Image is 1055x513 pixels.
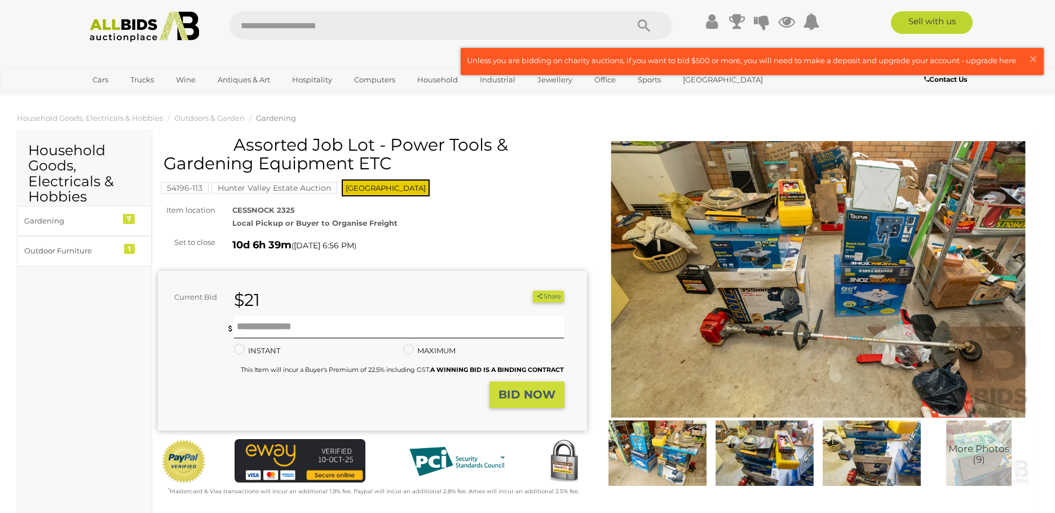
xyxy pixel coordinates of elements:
div: 7 [123,214,135,224]
strong: 10d 6h 39m [232,239,292,251]
img: Secured by Rapid SSL [541,439,586,484]
span: × [1028,48,1038,70]
span: More Photos (9) [948,444,1009,464]
a: Computers [347,71,403,89]
img: Official PayPal Seal [161,439,207,484]
a: Office [587,71,623,89]
h1: Assorted Job Lot - Power Tools & Gardening Equipment ETC [164,135,584,173]
small: Mastercard & Visa transactions will incur an additional 1.9% fee. Paypal will incur an additional... [168,488,579,495]
a: Gardening [256,113,296,122]
img: Assorted Job Lot - Power Tools & Gardening Equipment ETC [714,420,815,486]
a: Outdoor Furniture 1 [17,236,152,266]
a: Gardening 7 [17,206,152,236]
a: Outdoors & Garden [174,113,245,122]
button: Share [533,291,564,302]
span: [DATE] 6:56 PM [294,240,354,251]
strong: $21 [234,290,260,310]
a: [GEOGRAPHIC_DATA] [676,71,770,89]
label: INSTANT [234,344,280,357]
strong: Local Pickup or Buyer to Organise Freight [232,218,398,227]
span: [GEOGRAPHIC_DATA] [342,179,430,196]
img: PCI DSS compliant [400,439,513,484]
b: A WINNING BID IS A BINDING CONTRACT [430,366,564,374]
div: Item location [149,204,224,217]
a: Cars [85,71,116,89]
a: Wine [169,71,203,89]
button: BID NOW [489,382,564,408]
mark: 54196-113 [161,182,209,194]
div: Outdoor Furniture [24,244,117,257]
a: 54196-113 [161,183,209,192]
div: 1 [124,244,135,254]
img: Allbids.com.au [83,11,206,42]
a: More Photos(9) [928,420,1030,486]
a: Antiques & Art [210,71,277,89]
h2: Household Goods, Electricals & Hobbies [28,143,140,205]
img: Assorted Job Lot - Power Tools & Gardening Equipment ETC [928,420,1030,486]
a: Household [410,71,465,89]
b: Contact Us [924,75,967,84]
a: Sell with us [891,11,973,34]
a: Industrial [473,71,523,89]
span: ( ) [292,241,356,250]
img: Assorted Job Lot - Power Tools & Gardening Equipment ETC [607,420,708,486]
img: eWAY Payment Gateway [235,439,365,483]
div: Gardening [24,214,117,227]
a: Jewellery [530,71,580,89]
button: Search [616,11,672,40]
a: Trucks [123,71,161,89]
a: Household Goods, Electricals & Hobbies [17,113,163,122]
mark: Hunter Valley Estate Auction [211,182,337,194]
a: Sports [630,71,668,89]
strong: CESSNOCK 2325 [232,205,295,214]
li: Watch this item [520,291,531,302]
label: MAXIMUM [403,344,456,357]
a: Hunter Valley Estate Auction [211,183,337,192]
a: Hospitality [285,71,339,89]
div: Set to close [149,236,224,249]
a: Contact Us [924,73,970,86]
img: Assorted Job Lot - Power Tools & Gardening Equipment ETC [604,141,1033,418]
img: Assorted Job Lot - Power Tools & Gardening Equipment ETC [821,420,922,486]
div: Current Bid [158,291,226,304]
small: This Item will incur a Buyer's Premium of 22.5% including GST. [241,366,564,374]
strong: BID NOW [498,388,555,401]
